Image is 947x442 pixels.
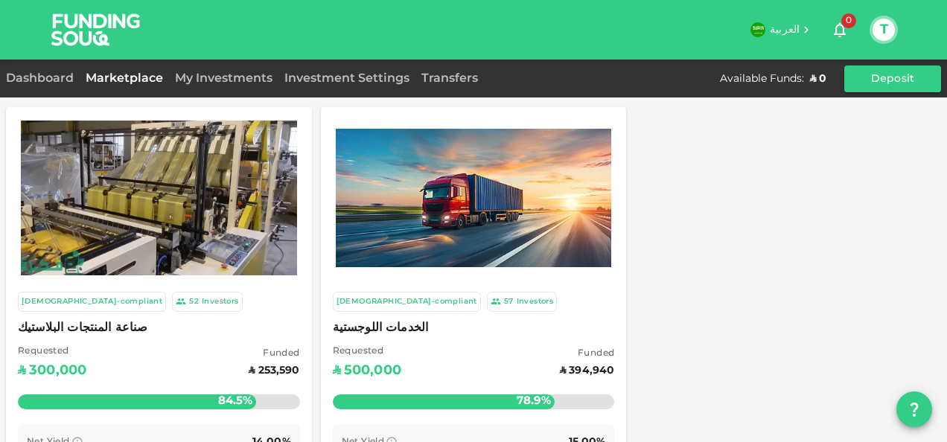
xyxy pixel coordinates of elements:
span: Requested [18,345,86,359]
span: الخدمات اللوجستية [333,318,615,339]
span: صناعة المنتجات البلاستيك [18,318,300,339]
span: Requested [333,345,401,359]
button: T [873,19,895,41]
div: 52 [189,295,199,308]
button: Deposit [844,65,941,92]
a: Transfers [415,73,484,84]
button: question [896,391,932,427]
span: Funded [249,347,299,362]
a: My Investments [169,73,278,84]
div: ʢ 0 [810,71,826,86]
div: [DEMOGRAPHIC_DATA]-compliant [22,295,162,308]
div: Investors [517,295,554,308]
div: Available Funds : [720,71,804,86]
img: Marketplace Logo [336,129,612,266]
button: 0 [825,15,855,45]
a: Dashboard [6,73,80,84]
span: Funded [560,347,614,362]
img: Marketplace Logo [21,121,297,275]
div: 57 [504,295,514,308]
div: Investors [202,295,239,308]
a: Investment Settings [278,73,415,84]
a: Marketplace [80,73,169,84]
div: [DEMOGRAPHIC_DATA]-compliant [337,295,477,308]
span: العربية [770,25,800,35]
img: flag-sa.b9a346574cdc8950dd34b50780441f57.svg [750,22,765,37]
span: 0 [841,13,856,28]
